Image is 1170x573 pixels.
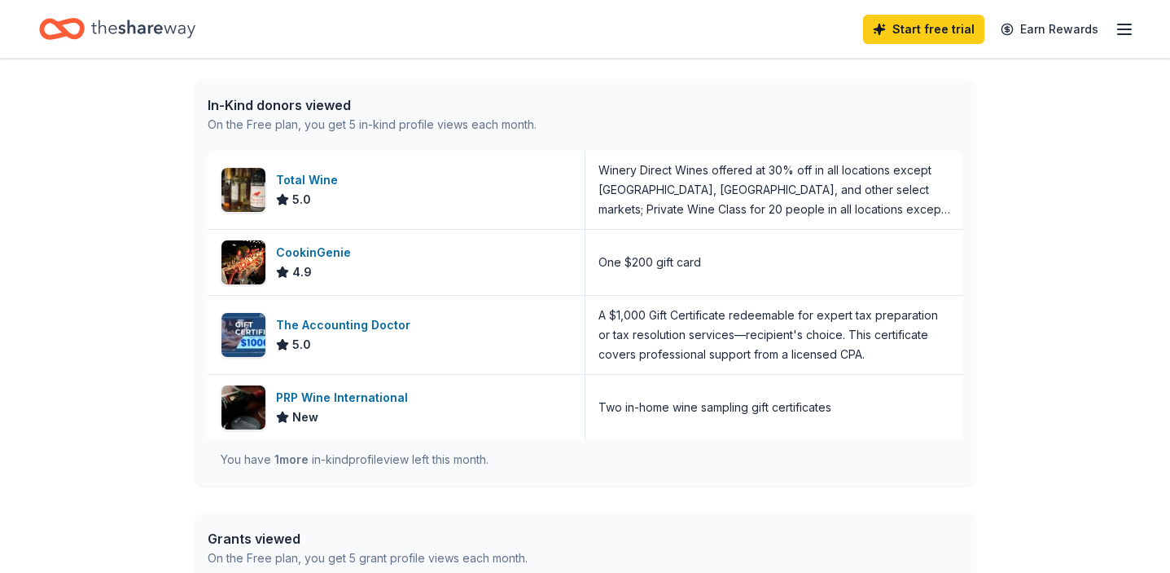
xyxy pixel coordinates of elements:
div: The Accounting Doctor [276,315,417,335]
div: CookinGenie [276,243,357,262]
div: PRP Wine International [276,388,414,408]
span: 1 more [274,452,309,466]
a: Home [39,10,195,48]
div: You have in-kind profile view left this month. [221,450,489,469]
div: A $1,000 Gift Certificate redeemable for expert tax preparation or tax resolution services—recipi... [598,306,950,364]
div: Total Wine [276,170,344,190]
a: Start free trial [863,15,984,44]
div: One $200 gift card [598,253,701,272]
div: In-Kind donors viewed [208,95,537,115]
div: Grants viewed [208,529,528,549]
a: Earn Rewards [991,15,1108,44]
div: On the Free plan, you get 5 grant profile views each month. [208,549,528,568]
div: Two in-home wine sampling gift certificates [598,398,831,417]
img: Image for The Accounting Doctor [221,313,265,357]
span: New [292,408,318,427]
span: 5.0 [292,190,311,209]
span: 4.9 [292,262,312,282]
img: Image for CookinGenie [221,240,265,284]
div: Winery Direct Wines offered at 30% off in all locations except [GEOGRAPHIC_DATA], [GEOGRAPHIC_DAT... [598,161,950,219]
div: On the Free plan, you get 5 in-kind profile views each month. [208,115,537,134]
img: Image for Total Wine [221,168,265,212]
span: 5.0 [292,335,311,355]
img: Image for PRP Wine International [221,386,265,430]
